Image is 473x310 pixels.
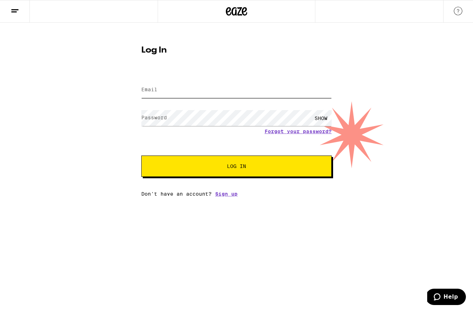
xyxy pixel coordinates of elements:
span: Log In [227,164,246,169]
a: Sign up [215,191,238,197]
a: Forgot your password? [265,129,332,134]
iframe: Opens a widget where you can find more information [427,289,466,306]
label: Email [141,87,157,92]
div: Don't have an account? [141,191,332,197]
div: SHOW [310,110,332,126]
button: Log In [141,156,332,177]
label: Password [141,115,167,120]
input: Email [141,82,332,98]
h1: Log In [141,46,332,55]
